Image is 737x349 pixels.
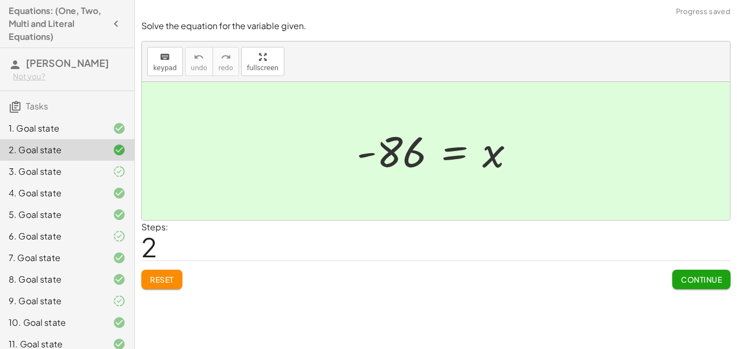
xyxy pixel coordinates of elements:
[141,230,157,263] span: 2
[247,64,278,72] span: fullscreen
[113,251,126,264] i: Task finished and correct.
[113,230,126,243] i: Task finished and part of it marked as correct.
[113,316,126,329] i: Task finished and correct.
[150,275,174,284] span: Reset
[9,251,95,264] div: 7. Goal state
[9,165,95,178] div: 3. Goal state
[113,295,126,307] i: Task finished and part of it marked as correct.
[9,122,95,135] div: 1. Goal state
[26,57,109,69] span: [PERSON_NAME]
[9,316,95,329] div: 10. Goal state
[9,4,106,43] h4: Equations: (One, Two, Multi and Literal Equations)
[9,208,95,221] div: 5. Goal state
[9,143,95,156] div: 2. Goal state
[681,275,722,284] span: Continue
[113,143,126,156] i: Task finished and correct.
[113,187,126,200] i: Task finished and correct.
[113,208,126,221] i: Task finished and correct.
[26,100,48,112] span: Tasks
[141,270,182,289] button: Reset
[241,47,284,76] button: fullscreen
[213,47,239,76] button: redoredo
[9,187,95,200] div: 4. Goal state
[13,71,126,82] div: Not you?
[676,6,731,17] span: Progress saved
[9,273,95,286] div: 8. Goal state
[113,273,126,286] i: Task finished and correct.
[194,51,204,64] i: undo
[221,51,231,64] i: redo
[141,20,731,32] p: Solve the equation for the variable given.
[191,64,207,72] span: undo
[141,221,168,232] label: Steps:
[147,47,183,76] button: keyboardkeypad
[113,165,126,178] i: Task finished and part of it marked as correct.
[153,64,177,72] span: keypad
[185,47,213,76] button: undoundo
[219,64,233,72] span: redo
[113,122,126,135] i: Task finished and correct.
[160,51,170,64] i: keyboard
[9,295,95,307] div: 9. Goal state
[672,270,731,289] button: Continue
[9,230,95,243] div: 6. Goal state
